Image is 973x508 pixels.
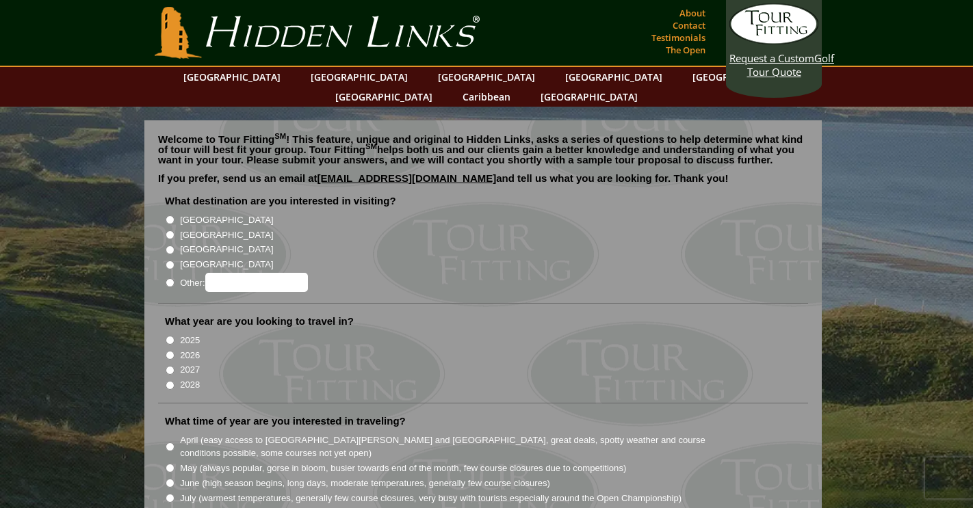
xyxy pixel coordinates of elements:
label: What time of year are you interested in traveling? [165,414,406,428]
p: Welcome to Tour Fitting ! This feature, unique and original to Hidden Links, asks a series of que... [158,134,808,165]
a: About [676,3,709,23]
a: [GEOGRAPHIC_DATA] [558,67,669,87]
a: Caribbean [456,87,517,107]
label: [GEOGRAPHIC_DATA] [180,243,273,256]
label: What year are you looking to travel in? [165,315,354,328]
a: [GEOGRAPHIC_DATA] [304,67,415,87]
label: July (warmest temperatures, generally few course closures, very busy with tourists especially aro... [180,492,682,505]
a: [GEOGRAPHIC_DATA] [177,67,287,87]
label: April (easy access to [GEOGRAPHIC_DATA][PERSON_NAME] and [GEOGRAPHIC_DATA], great deals, spotty w... [180,433,730,460]
label: May (always popular, gorse in bloom, busier towards end of the month, few course closures due to ... [180,462,626,475]
label: Other: [180,273,307,292]
a: [GEOGRAPHIC_DATA] [328,87,439,107]
a: [GEOGRAPHIC_DATA] [431,67,542,87]
input: Other: [205,273,308,292]
label: 2028 [180,378,200,392]
label: 2026 [180,349,200,362]
a: The Open [662,40,709,59]
label: [GEOGRAPHIC_DATA] [180,258,273,271]
a: Contact [669,16,709,35]
a: [EMAIL_ADDRESS][DOMAIN_NAME] [317,172,497,184]
label: [GEOGRAPHIC_DATA] [180,228,273,242]
sup: SM [274,132,286,140]
a: [GEOGRAPHIC_DATA] [686,67,796,87]
label: 2025 [180,334,200,347]
label: June (high season begins, long days, moderate temperatures, generally few course closures) [180,477,550,490]
sup: SM [365,142,377,150]
a: Testimonials [648,28,709,47]
label: What destination are you interested in visiting? [165,194,396,208]
a: [GEOGRAPHIC_DATA] [534,87,645,107]
p: If you prefer, send us an email at and tell us what you are looking for. Thank you! [158,173,808,193]
label: [GEOGRAPHIC_DATA] [180,213,273,227]
label: 2027 [180,363,200,377]
span: Request a Custom [729,51,814,65]
a: Request a CustomGolf Tour Quote [729,3,818,79]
